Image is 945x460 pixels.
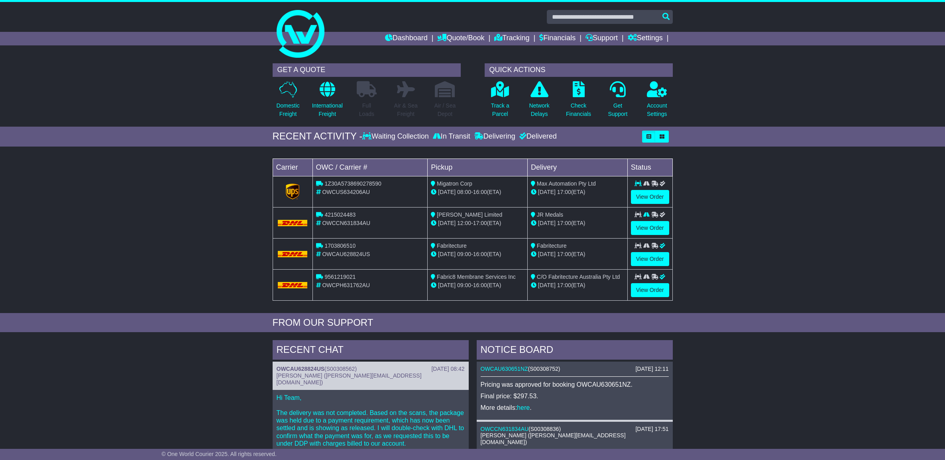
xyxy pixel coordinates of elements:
p: Domestic Freight [276,102,299,118]
td: Delivery [527,159,627,176]
div: Waiting Collection [362,132,430,141]
div: [DATE] 12:11 [635,366,668,372]
span: S00308752 [530,366,558,372]
p: More details: . [481,404,669,411]
span: 17:00 [557,189,571,195]
span: OWCUS634206AU [322,189,370,195]
p: Get Support [608,102,627,118]
div: QUICK ACTIONS [485,63,673,77]
img: DHL.png [278,251,308,257]
div: (ETA) [531,219,624,227]
a: here [517,404,530,411]
span: 16:00 [473,282,487,288]
a: Dashboard [385,32,428,45]
span: 9561219021 [324,274,356,280]
p: Account Settings [647,102,667,118]
span: [DATE] [438,282,456,288]
div: - (ETA) [431,219,524,227]
img: GetCarrierServiceLogo [286,184,299,200]
span: [DATE] [438,189,456,195]
a: OWCCN631834AU [481,426,529,432]
a: View Order [631,252,669,266]
span: 1Z30A5738690278590 [324,180,381,187]
span: 17:00 [557,220,571,226]
span: 12:00 [457,220,471,226]
span: OWCPH631762AU [322,282,370,288]
p: Track a Parcel [491,102,509,118]
a: Financials [539,32,576,45]
span: OWCAU628824US [322,251,370,257]
div: (ETA) [531,250,624,258]
span: [PERSON_NAME] ([PERSON_NAME][EMAIL_ADDRESS][DOMAIN_NAME]) [481,432,626,445]
div: RECENT ACTIVITY - [273,131,363,142]
span: [DATE] [538,282,556,288]
td: OWC / Carrier # [312,159,428,176]
p: Pricing was approved for booking OWCAU630651NZ. [481,381,669,388]
a: OWCAU628824US [277,366,325,372]
td: Carrier [273,159,312,176]
td: Pickup [428,159,528,176]
a: Track aParcel [491,81,510,123]
a: AccountSettings [646,81,668,123]
p: Air / Sea Depot [434,102,456,118]
a: Quote/Book [437,32,484,45]
span: 16:00 [473,251,487,257]
div: - (ETA) [431,188,524,196]
a: CheckFinancials [566,81,591,123]
td: Status [627,159,672,176]
span: 17:00 [557,251,571,257]
span: C/O Fabritecture Australia Pty Ltd [537,274,620,280]
a: InternationalFreight [312,81,343,123]
div: Delivering [472,132,517,141]
div: FROM OUR SUPPORT [273,317,673,329]
a: OWCAU630651NZ [481,366,528,372]
span: [DATE] [538,189,556,195]
div: ( ) [481,366,669,372]
span: [PERSON_NAME] ([PERSON_NAME][EMAIL_ADDRESS][DOMAIN_NAME]) [277,372,422,386]
span: S00308836 [530,426,559,432]
span: [PERSON_NAME] Limited [437,211,502,218]
span: Migatron Corp [437,180,472,187]
span: 09:00 [457,251,471,257]
div: - (ETA) [431,250,524,258]
div: ( ) [481,426,669,433]
a: NetworkDelays [528,81,550,123]
img: DHL.png [278,282,308,288]
p: Check Financials [566,102,591,118]
p: International Freight [312,102,343,118]
a: Tracking [494,32,529,45]
div: - (ETA) [431,281,524,290]
span: 17:00 [473,220,487,226]
span: [DATE] [538,220,556,226]
div: ( ) [277,366,465,372]
a: DomesticFreight [276,81,300,123]
p: Air & Sea Freight [394,102,418,118]
span: [DATE] [438,220,456,226]
div: (ETA) [531,188,624,196]
span: Fabritecture [537,243,567,249]
div: RECENT CHAT [273,340,469,362]
p: Full Loads [357,102,377,118]
span: 1703806510 [324,243,356,249]
span: S00308562 [326,366,355,372]
span: OWCCN631834AU [322,220,370,226]
span: 09:00 [457,282,471,288]
span: 16:00 [473,189,487,195]
span: Fabritecture [437,243,467,249]
div: In Transit [431,132,472,141]
div: [DATE] 08:42 [431,366,464,372]
div: (ETA) [531,281,624,290]
a: View Order [631,190,669,204]
div: NOTICE BOARD [477,340,673,362]
div: [DATE] 17:51 [635,426,668,433]
img: DHL.png [278,220,308,226]
a: Support [585,32,618,45]
span: 4215024483 [324,211,356,218]
span: Max Automation Pty Ltd [537,180,596,187]
p: Final price: $297.53. [481,392,669,400]
span: [DATE] [438,251,456,257]
span: JR Medals [537,211,563,218]
span: 08:00 [457,189,471,195]
span: 17:00 [557,282,571,288]
a: GetSupport [607,81,628,123]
